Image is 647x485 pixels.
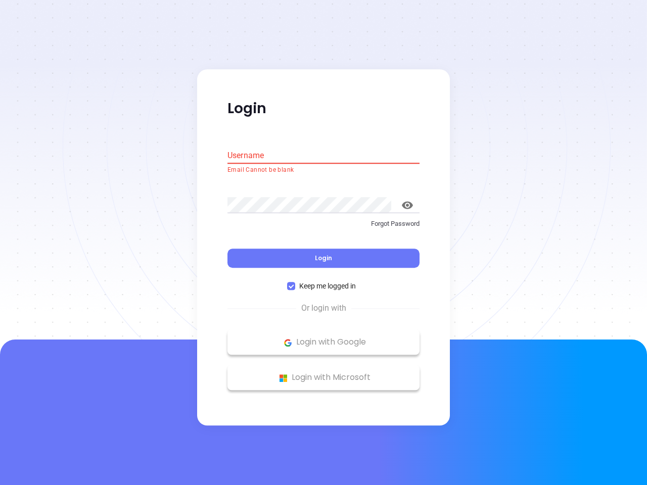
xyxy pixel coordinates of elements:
p: Login with Microsoft [233,370,414,385]
a: Forgot Password [227,219,420,237]
p: Login with Google [233,335,414,350]
p: Login [227,100,420,118]
img: Microsoft Logo [277,372,290,384]
button: Google Logo Login with Google [227,330,420,355]
img: Google Logo [282,336,294,349]
span: Login [315,254,332,263]
button: toggle password visibility [395,193,420,217]
button: Login [227,249,420,268]
button: Microsoft Logo Login with Microsoft [227,365,420,391]
span: Keep me logged in [295,281,360,292]
p: Email Cannot be blank [227,165,420,175]
p: Forgot Password [227,219,420,229]
span: Or login with [296,303,351,315]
